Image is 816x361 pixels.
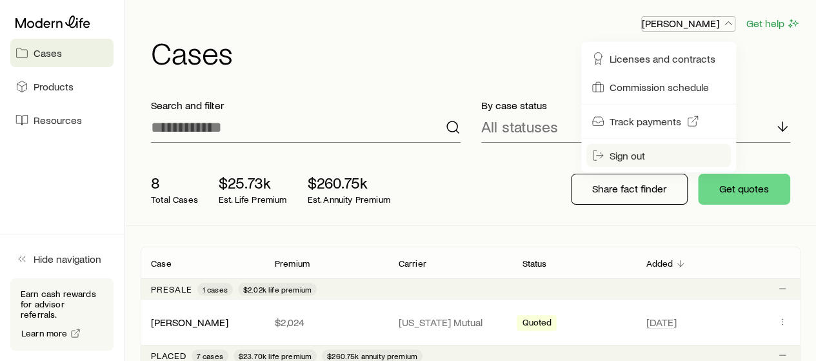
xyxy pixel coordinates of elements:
a: Products [10,72,114,101]
span: Resources [34,114,82,127]
button: Share fact finder [571,174,688,205]
span: $23.70k life premium [239,351,312,361]
p: Premium [275,258,310,269]
a: Resources [10,106,114,134]
a: [PERSON_NAME] [151,316,228,328]
span: Sign out [610,149,645,162]
span: Cases [34,46,62,59]
span: Quoted [522,317,552,331]
span: $2.02k life premium [243,284,312,294]
a: Track payments [586,110,731,133]
p: Added [646,258,673,269]
p: Earn cash rewards for advisor referrals. [21,289,103,320]
button: Sign out [586,144,731,167]
h1: Cases [151,37,801,68]
span: Licenses and contracts [610,52,715,65]
p: By case status [481,99,791,112]
p: Status [522,258,546,269]
a: Commission schedule [586,76,731,99]
p: Carrier [399,258,426,269]
p: Placed [151,351,186,361]
p: $25.73k [219,174,287,192]
p: $2,024 [275,316,378,329]
p: Search and filter [151,99,461,112]
p: 8 [151,174,198,192]
p: Share fact finder [592,182,666,195]
p: Presale [151,284,192,294]
p: Case [151,258,172,269]
p: [PERSON_NAME] [642,17,735,30]
button: Get help [746,16,801,31]
p: All statuses [481,118,558,136]
span: $260.75k annuity premium [327,351,417,361]
a: Cases [10,39,114,67]
button: Get quotes [698,174,790,205]
span: [DATE] [646,316,676,329]
span: 7 cases [197,351,223,361]
div: Earn cash rewards for advisor referrals.Learn more [10,278,114,351]
span: 1 cases [203,284,228,294]
div: [PERSON_NAME] [151,316,228,329]
p: Est. Annuity Premium [308,194,390,205]
p: Total Cases [151,194,198,205]
button: [PERSON_NAME] [641,16,735,32]
p: $260.75k [308,174,390,192]
button: Hide navigation [10,245,114,273]
p: [US_STATE] Mutual [399,316,502,329]
span: Hide navigation [34,253,101,265]
span: Learn more [21,329,68,338]
p: Est. Life Premium [219,194,287,205]
a: Licenses and contracts [586,47,731,70]
span: Products [34,80,74,93]
span: Track payments [610,115,681,128]
span: Commission schedule [610,81,709,94]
